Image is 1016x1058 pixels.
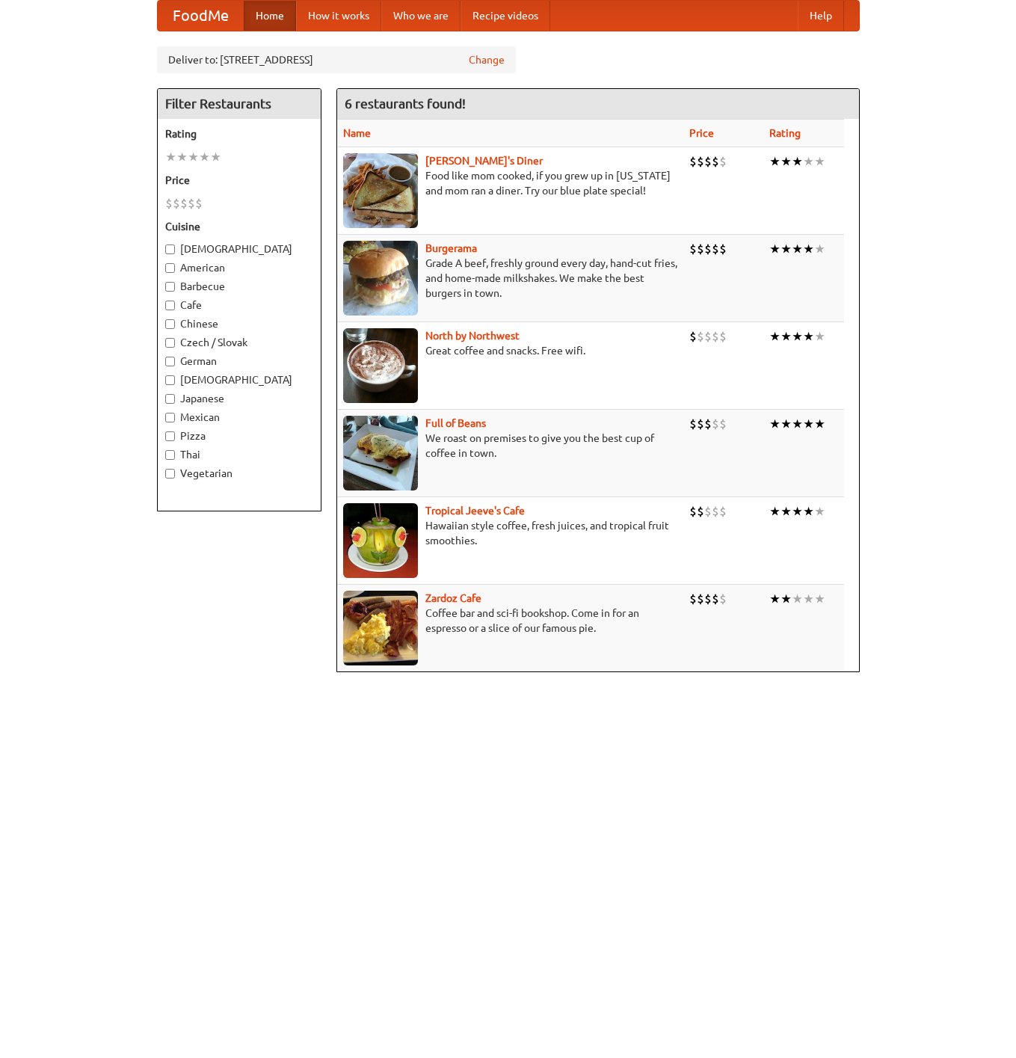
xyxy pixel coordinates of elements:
[814,416,825,432] li: ★
[165,391,313,406] label: Japanese
[697,153,704,170] li: $
[803,416,814,432] li: ★
[798,1,844,31] a: Help
[343,241,418,316] img: burgerama.jpg
[803,153,814,170] li: ★
[165,219,313,234] h5: Cuisine
[165,244,175,254] input: [DEMOGRAPHIC_DATA]
[719,153,727,170] li: $
[719,328,727,345] li: $
[719,416,727,432] li: $
[158,1,244,31] a: FoodMe
[296,1,381,31] a: How it works
[803,328,814,345] li: ★
[803,503,814,520] li: ★
[165,195,173,212] li: $
[165,316,313,331] label: Chinese
[781,503,792,520] li: ★
[704,153,712,170] li: $
[425,330,520,342] b: North by Northwest
[165,428,313,443] label: Pizza
[792,241,803,257] li: ★
[704,416,712,432] li: $
[814,153,825,170] li: ★
[425,155,543,167] a: [PERSON_NAME]'s Diner
[704,241,712,257] li: $
[343,606,677,636] p: Coffee bar and sci-fi bookshop. Come in for an espresso or a slice of our famous pie.
[814,591,825,607] li: ★
[165,301,175,310] input: Cafe
[188,149,199,165] li: ★
[165,242,313,256] label: [DEMOGRAPHIC_DATA]
[719,241,727,257] li: $
[697,241,704,257] li: $
[697,591,704,607] li: $
[343,503,418,578] img: jeeves.jpg
[689,241,697,257] li: $
[176,149,188,165] li: ★
[689,153,697,170] li: $
[769,241,781,257] li: ★
[689,591,697,607] li: $
[712,416,719,432] li: $
[792,591,803,607] li: ★
[697,416,704,432] li: $
[180,195,188,212] li: $
[704,503,712,520] li: $
[697,328,704,345] li: $
[769,153,781,170] li: ★
[792,416,803,432] li: ★
[781,328,792,345] li: ★
[343,328,418,403] img: north.jpg
[712,153,719,170] li: $
[712,591,719,607] li: $
[165,469,175,479] input: Vegetarian
[781,591,792,607] li: ★
[781,416,792,432] li: ★
[165,372,313,387] label: [DEMOGRAPHIC_DATA]
[345,96,466,111] ng-pluralize: 6 restaurants found!
[165,126,313,141] h5: Rating
[165,319,175,329] input: Chinese
[165,431,175,441] input: Pizza
[165,173,313,188] h5: Price
[173,195,180,212] li: $
[381,1,461,31] a: Who we are
[719,591,727,607] li: $
[343,168,677,198] p: Food like mom cooked, if you grew up in [US_STATE] and mom ran a diner. Try our blue plate special!
[769,127,801,139] a: Rating
[165,466,313,481] label: Vegetarian
[188,195,195,212] li: $
[343,416,418,490] img: beans.jpg
[814,241,825,257] li: ★
[792,503,803,520] li: ★
[157,46,516,73] div: Deliver to: [STREET_ADDRESS]
[792,153,803,170] li: ★
[803,591,814,607] li: ★
[343,127,371,139] a: Name
[165,279,313,294] label: Barbecue
[719,503,727,520] li: $
[165,447,313,462] label: Thai
[792,328,803,345] li: ★
[165,338,175,348] input: Czech / Slovak
[712,328,719,345] li: $
[210,149,221,165] li: ★
[425,505,525,517] a: Tropical Jeeve's Cafe
[469,52,505,67] a: Change
[425,417,486,429] a: Full of Beans
[689,328,697,345] li: $
[165,394,175,404] input: Japanese
[165,410,313,425] label: Mexican
[704,328,712,345] li: $
[165,450,175,460] input: Thai
[704,591,712,607] li: $
[165,260,313,275] label: American
[343,431,677,461] p: We roast on premises to give you the best cup of coffee in town.
[803,241,814,257] li: ★
[697,503,704,520] li: $
[712,241,719,257] li: $
[425,592,481,604] a: Zardoz Cafe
